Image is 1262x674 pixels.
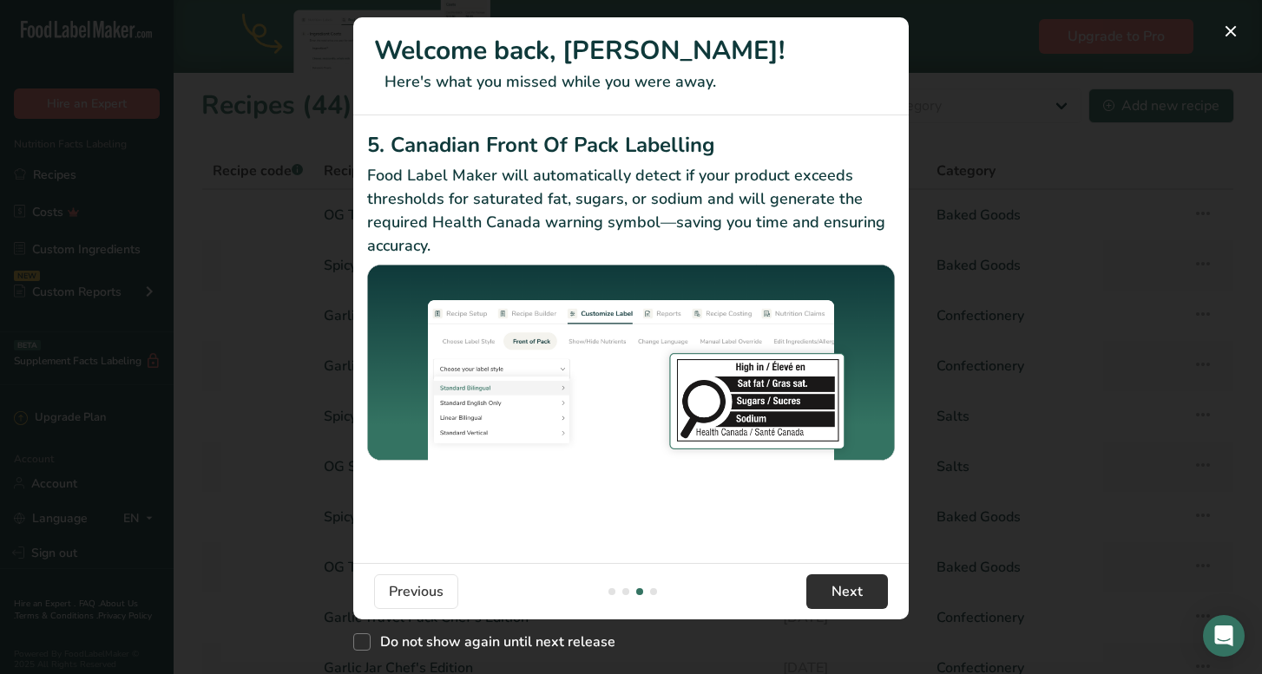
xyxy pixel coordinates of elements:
span: Do not show again until next release [371,633,615,651]
button: Next [806,574,888,609]
button: Previous [374,574,458,609]
img: Canadian Front Of Pack Labelling [367,265,895,463]
h2: 5. Canadian Front Of Pack Labelling [367,129,895,160]
span: Next [831,581,863,602]
div: Open Intercom Messenger [1203,615,1245,657]
h1: Welcome back, [PERSON_NAME]! [374,31,888,70]
p: Food Label Maker will automatically detect if your product exceeds thresholds for saturated fat, ... [367,164,895,258]
p: Here's what you missed while you were away. [374,70,888,94]
span: Previous [389,581,444,602]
